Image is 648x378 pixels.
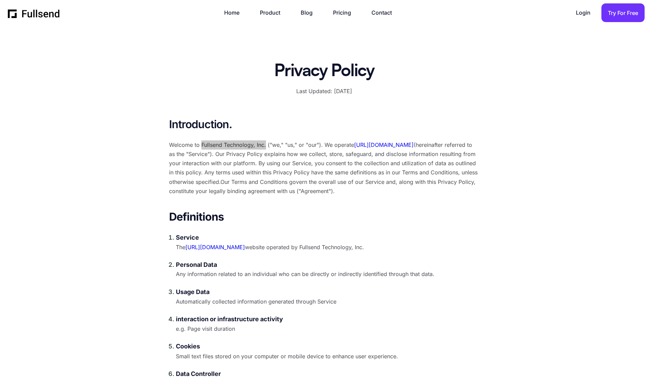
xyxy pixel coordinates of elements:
strong: Definitions [169,209,479,225]
span: ‍ [176,370,221,377]
a: Home [224,8,246,17]
h1: Privacy Policy [274,62,374,81]
strong: Service [176,234,199,241]
h3: Introduction. [169,117,479,132]
strong: Cookies [176,343,200,350]
span: ‍ [176,343,200,350]
a: [URL][DOMAIN_NAME] [354,141,414,148]
p: Last Updated: [DATE] [296,87,352,96]
a: Pricing [333,8,358,17]
strong: Personal Data [176,261,217,268]
div: e.g. Page visit duration [176,314,479,333]
div: Automatically collected information generated through Service [176,287,479,306]
strong: Data Controller [176,370,221,377]
p: Welcome to Fullsend Technology, Inc. ("we," "us," or "our"). We operate (hereinafter referred to ... [169,140,479,196]
strong: Usage Data [176,288,210,295]
strong: interaction or infrastructure activity [176,315,283,323]
span: ‍ [176,315,283,323]
a: Login [576,8,597,17]
a: Product [260,8,287,17]
span: ‍ [176,234,199,241]
div: Small text files stored on your computer or mobile device to enhance user experience. [176,342,479,361]
a: Contact [371,8,399,17]
a: Blog [301,8,319,17]
a: home [8,8,60,18]
span: ‍ [176,288,210,295]
iframe: Drift Widget Chat Controller [614,344,640,370]
a: [URL][DOMAIN_NAME] [185,244,245,251]
div: Try For Free [608,8,638,18]
div: Any information related to an individual who can be directly or indirectly identified through tha... [176,260,479,279]
a: Try For Free [601,3,645,22]
div: The website operated by Fullsend Technology, Inc. [176,233,479,252]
